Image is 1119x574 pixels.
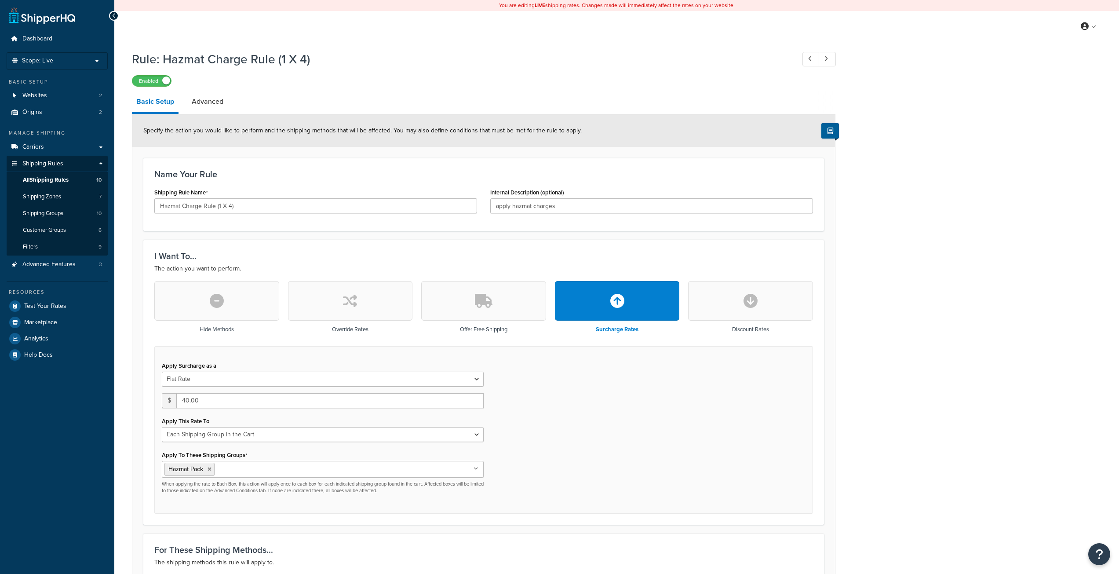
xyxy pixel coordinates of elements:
a: Marketplace [7,314,108,330]
p: When applying the rate to Each Box, this action will apply once to each box for each indicated sh... [162,481,484,494]
h3: I Want To... [154,251,813,261]
label: Enabled [132,76,171,86]
div: Manage Shipping [7,129,108,137]
p: The shipping methods this rule will apply to. [154,557,813,568]
a: Customer Groups6 [7,222,108,238]
h3: Offer Free Shipping [460,326,507,333]
span: Specify the action you would like to perform and the shipping methods that will be affected. You ... [143,126,582,135]
h3: Name Your Rule [154,169,813,179]
span: Advanced Features [22,261,76,268]
a: Next Record [819,52,836,66]
li: Shipping Zones [7,189,108,205]
span: 9 [98,243,102,251]
span: Websites [22,92,47,99]
a: Advanced Features3 [7,256,108,273]
a: Advanced [187,91,228,112]
a: Shipping Zones7 [7,189,108,205]
label: Apply Surcharge as a [162,362,216,369]
span: Origins [22,109,42,116]
a: Shipping Groups10 [7,205,108,222]
button: Open Resource Center [1088,543,1110,565]
label: Internal Description (optional) [490,189,564,196]
a: Websites2 [7,88,108,104]
span: 10 [96,176,102,184]
span: Shipping Rules [22,160,63,168]
a: Help Docs [7,347,108,363]
span: Marketplace [24,319,57,326]
a: Analytics [7,331,108,347]
h3: Discount Rates [732,326,769,333]
h3: Surcharge Rates [596,326,638,333]
a: Previous Record [802,52,820,66]
div: Basic Setup [7,78,108,86]
span: Dashboard [22,35,52,43]
p: The action you want to perform. [154,263,813,274]
a: Shipping Rules [7,156,108,172]
div: Resources [7,289,108,296]
a: Basic Setup [132,91,179,114]
li: Shipping Groups [7,205,108,222]
span: 3 [99,261,102,268]
li: Websites [7,88,108,104]
span: 2 [99,109,102,116]
span: $ [162,393,176,408]
a: Carriers [7,139,108,155]
a: AllShipping Rules10 [7,172,108,188]
li: Customer Groups [7,222,108,238]
button: Show Help Docs [821,123,839,139]
label: Apply To These Shipping Groups [162,452,248,459]
span: Filters [23,243,38,251]
span: Carriers [22,143,44,151]
h3: For These Shipping Methods... [154,545,813,555]
li: Filters [7,239,108,255]
li: Advanced Features [7,256,108,273]
span: Analytics [24,335,48,343]
a: Filters9 [7,239,108,255]
span: Shipping Groups [23,210,63,217]
label: Shipping Rule Name [154,189,208,196]
li: Shipping Rules [7,156,108,256]
a: Dashboard [7,31,108,47]
span: Shipping Zones [23,193,61,201]
h1: Rule: Hazmat Charge Rule (1 X 4) [132,51,786,68]
span: Customer Groups [23,227,66,234]
a: Test Your Rates [7,298,108,314]
span: Hazmat Pack [168,464,203,474]
span: All Shipping Rules [23,176,69,184]
span: 6 [98,227,102,234]
b: LIVE [535,1,545,9]
li: Origins [7,104,108,121]
a: Origins2 [7,104,108,121]
span: 7 [99,193,102,201]
h3: Hide Methods [200,326,234,333]
label: Apply This Rate To [162,418,209,424]
h3: Override Rates [332,326,368,333]
span: Scope: Live [22,57,53,65]
span: 2 [99,92,102,99]
span: Test Your Rates [24,303,66,310]
span: 10 [97,210,102,217]
span: Help Docs [24,351,53,359]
